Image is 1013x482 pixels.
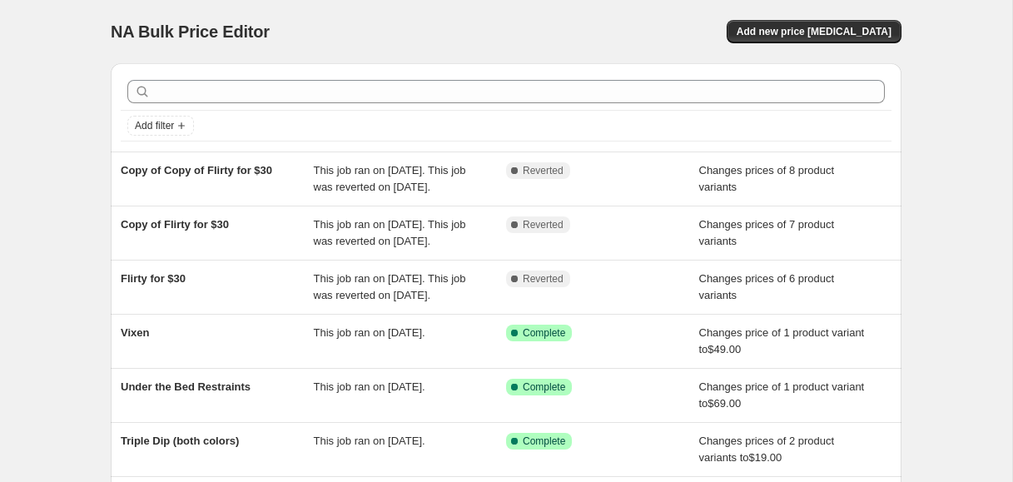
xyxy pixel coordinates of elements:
span: Complete [523,380,565,394]
span: Copy of Copy of Flirty for $30 [121,164,272,176]
span: Changes price of 1 product variant to [699,380,865,410]
span: Copy of Flirty for $30 [121,218,229,231]
span: This job ran on [DATE]. [314,435,425,447]
span: This job ran on [DATE]. [314,380,425,393]
span: This job ran on [DATE]. This job was reverted on [DATE]. [314,272,466,301]
span: Changes prices of 2 product variants to [699,435,835,464]
span: Complete [523,435,565,448]
span: NA Bulk Price Editor [111,22,270,41]
span: This job ran on [DATE]. [314,326,425,339]
span: Add new price [MEDICAL_DATA] [737,25,891,38]
span: Changes prices of 8 product variants [699,164,835,193]
span: $69.00 [708,397,741,410]
span: This job ran on [DATE]. This job was reverted on [DATE]. [314,218,466,247]
span: Reverted [523,164,564,177]
span: Reverted [523,272,564,286]
span: Changes price of 1 product variant to [699,326,865,355]
button: Add new price [MEDICAL_DATA] [727,20,901,43]
span: Under the Bed Restraints [121,380,251,393]
span: Reverted [523,218,564,231]
span: Vixen [121,326,149,339]
span: Flirty for $30 [121,272,186,285]
span: Changes prices of 6 product variants [699,272,835,301]
span: Changes prices of 7 product variants [699,218,835,247]
span: Add filter [135,119,174,132]
button: Add filter [127,116,194,136]
span: Complete [523,326,565,340]
span: This job ran on [DATE]. This job was reverted on [DATE]. [314,164,466,193]
span: $19.00 [748,451,782,464]
span: $49.00 [708,343,741,355]
span: Triple Dip (both colors) [121,435,239,447]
